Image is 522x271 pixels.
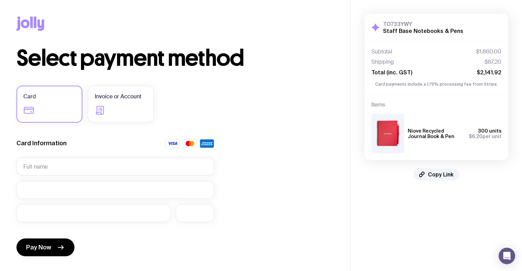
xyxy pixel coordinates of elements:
span: 300 units [478,128,501,134]
span: $87.20 [485,59,501,65]
span: Copy Link [428,171,454,178]
h3: Niove Recycled Journal Book & Pen [408,128,463,139]
label: Card Information [16,139,67,147]
input: Full name [16,158,214,175]
span: Subtotal [371,48,392,55]
div: Open Intercom Messenger [499,248,515,264]
h4: Items [371,101,501,108]
span: $2,141.92 [477,69,501,76]
span: Pay Now [26,243,51,251]
span: Shipping [371,59,394,65]
span: $1,860.00 [476,48,501,55]
button: Copy Link [414,168,459,181]
button: Pay Now [16,238,74,256]
iframe: Secure card number input frame [23,186,207,193]
span: Card [23,93,36,101]
h3: TO733YWY [383,21,463,27]
h2: Staff Base Notebooks & Pens [383,27,463,34]
iframe: Secure CVC input frame [183,210,207,216]
span: $6.20 [469,134,483,139]
iframe: Secure expiration date input frame [23,210,163,216]
span: per unit [469,134,501,139]
h1: Select payment method [16,47,334,69]
p: Card payments include a 1.75% processing fee from Stripe. [371,81,501,87]
span: Invoice or Account [95,93,141,101]
span: Total (inc. GST) [371,69,412,76]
